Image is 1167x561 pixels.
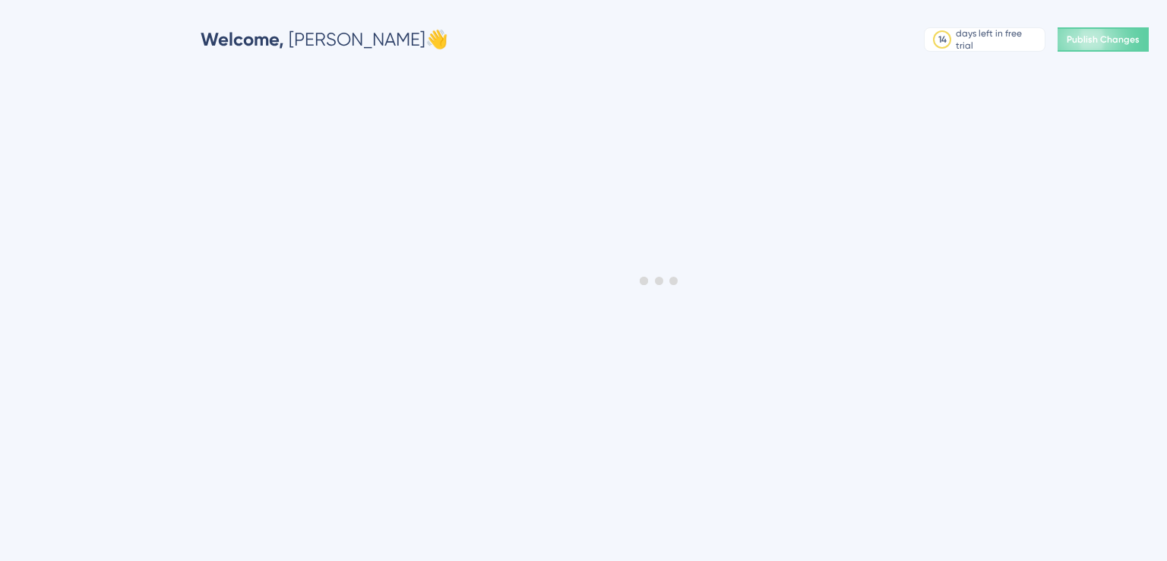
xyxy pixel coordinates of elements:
span: Publish Changes [1067,33,1140,46]
div: [PERSON_NAME] 👋 [201,27,448,52]
button: Publish Changes [1058,27,1149,52]
div: 14 [938,33,947,46]
div: days left in free trial [956,27,1040,52]
span: Welcome, [201,28,284,50]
